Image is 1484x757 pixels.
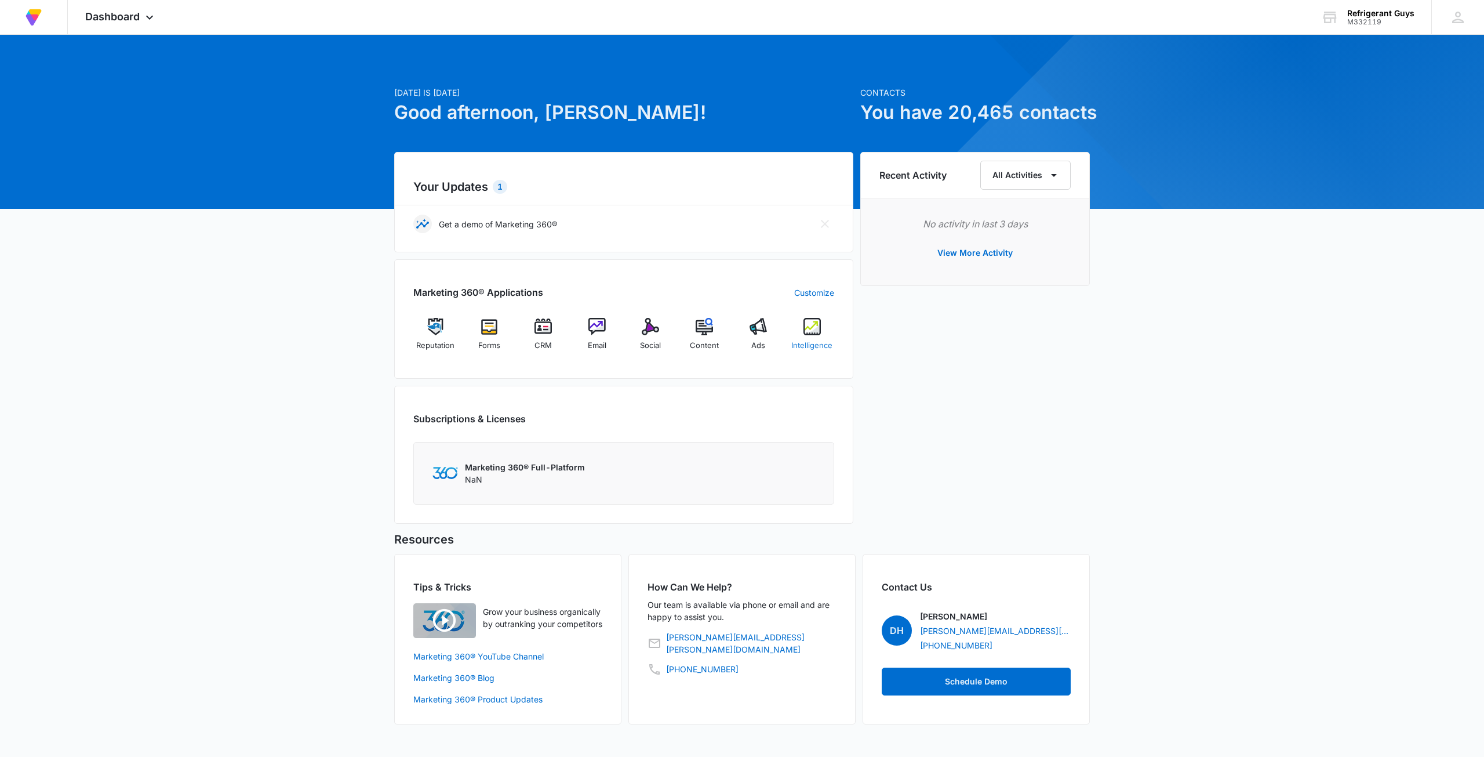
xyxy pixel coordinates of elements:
[416,340,454,352] span: Reputation
[690,340,719,352] span: Content
[926,239,1024,267] button: View More Activity
[439,218,557,230] p: Get a demo of Marketing 360®
[413,603,476,638] img: Quick Overview Video
[648,580,836,594] h2: How Can We Help?
[1347,9,1414,18] div: account name
[791,340,832,352] span: Intelligence
[920,625,1071,637] a: [PERSON_NAME][EMAIL_ADDRESS][PERSON_NAME][DOMAIN_NAME]
[574,318,619,360] a: Email
[736,318,781,360] a: Ads
[860,99,1090,126] h1: You have 20,465 contacts
[794,287,834,299] a: Customize
[879,217,1071,231] p: No activity in last 3 days
[682,318,727,360] a: Content
[465,461,585,473] p: Marketing 360® Full-Platform
[588,340,606,352] span: Email
[394,99,853,126] h1: Good afternoon, [PERSON_NAME]!
[394,86,853,99] p: [DATE] is [DATE]
[648,599,836,623] p: Our team is available via phone or email and are happy to assist you.
[394,531,1090,548] h5: Resources
[85,10,140,23] span: Dashboard
[413,672,602,684] a: Marketing 360® Blog
[882,580,1071,594] h2: Contact Us
[628,318,673,360] a: Social
[465,461,585,486] div: NaN
[413,285,543,299] h2: Marketing 360® Applications
[534,340,552,352] span: CRM
[920,639,992,651] a: [PHONE_NUMBER]
[413,693,602,705] a: Marketing 360® Product Updates
[860,86,1090,99] p: Contacts
[1347,18,1414,26] div: account id
[920,610,987,622] p: [PERSON_NAME]
[432,467,458,479] img: Marketing 360 Logo
[413,650,602,662] a: Marketing 360® YouTube Channel
[751,340,765,352] span: Ads
[521,318,566,360] a: CRM
[413,580,602,594] h2: Tips & Tricks
[493,180,507,194] div: 1
[640,340,661,352] span: Social
[666,663,739,675] a: [PHONE_NUMBER]
[882,615,912,646] span: DH
[980,161,1071,190] button: All Activities
[879,168,947,182] h6: Recent Activity
[666,631,836,655] a: [PERSON_NAME][EMAIL_ADDRESS][PERSON_NAME][DOMAIN_NAME]
[478,340,500,352] span: Forms
[413,318,458,360] a: Reputation
[23,7,44,28] img: Volusion
[467,318,512,360] a: Forms
[790,318,834,360] a: Intelligence
[882,668,1071,696] button: Schedule Demo
[413,412,526,426] h2: Subscriptions & Licenses
[483,606,602,630] p: Grow your business organically by outranking your competitors
[816,215,834,233] button: Close
[413,178,834,195] h2: Your Updates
